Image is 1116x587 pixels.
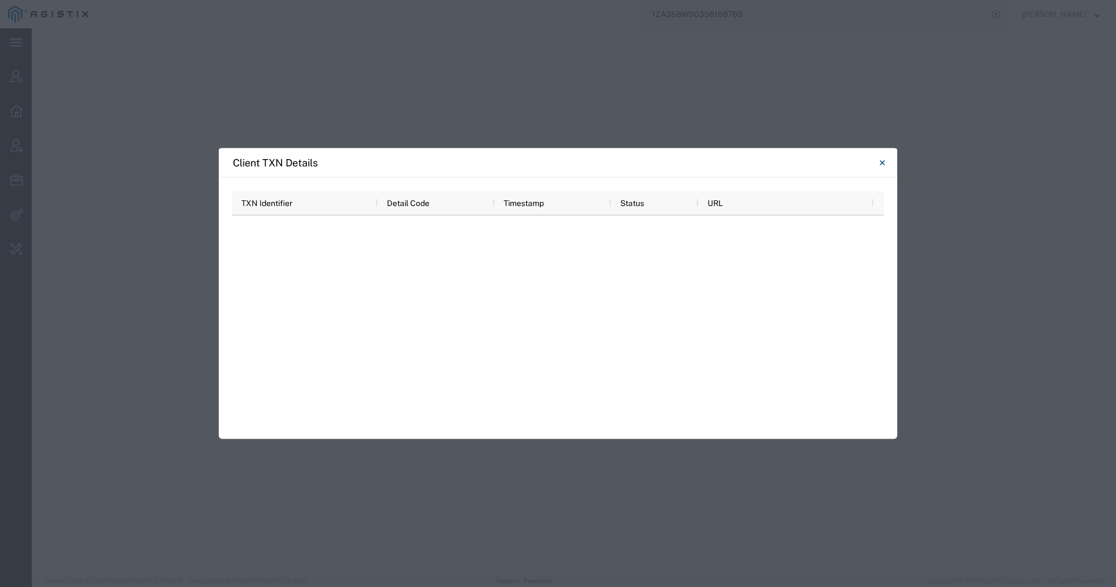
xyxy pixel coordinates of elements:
[241,198,292,207] span: TXN Identifier
[871,151,893,174] button: Close
[620,198,644,207] span: Status
[387,198,429,207] span: Detail Code
[504,198,544,207] span: Timestamp
[708,198,723,207] span: URL
[233,155,318,170] h4: Client TXN Details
